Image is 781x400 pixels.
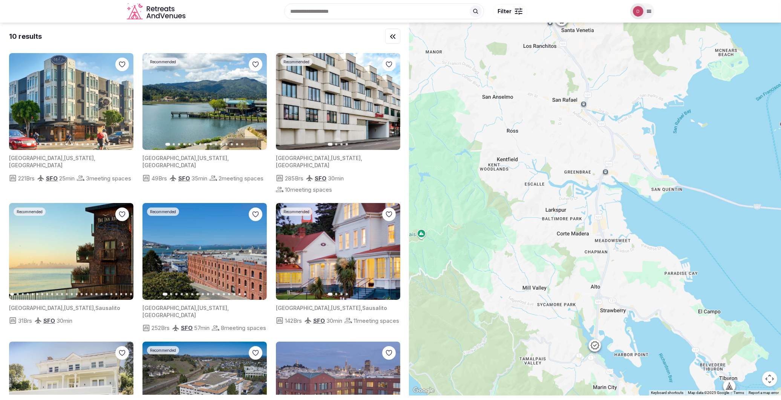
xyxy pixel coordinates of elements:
[191,293,193,295] button: Go to slide 6
[108,143,110,145] button: Go to slide 16
[142,53,267,150] img: Featured image for venue
[181,324,193,331] span: SFO
[285,317,302,325] span: 142 Brs
[283,209,309,214] span: Recommended
[9,155,63,161] span: [GEOGRAPHIC_DATA]
[64,155,94,161] span: [US_STATE]
[125,293,127,295] button: Go to slide 24
[231,143,233,145] button: Go to slide 13
[346,293,348,295] button: Go to slide 4
[90,293,92,295] button: Go to slide 17
[46,175,58,182] span: SFO
[220,143,222,145] button: Go to slide 11
[92,143,94,145] button: Go to slide 13
[150,209,176,214] span: Recommended
[493,4,527,18] button: Filter
[130,293,132,295] button: Go to slide 25
[328,143,333,146] button: Go to slide 1
[9,203,133,300] img: Featured image for venue
[204,143,207,145] button: Go to slide 8
[186,293,188,295] button: Go to slide 5
[233,293,236,295] button: Go to slide 14
[142,312,196,318] span: [GEOGRAPHIC_DATA]
[50,143,52,145] button: Go to slide 5
[63,305,64,311] span: ,
[280,58,312,66] div: Recommended
[228,293,230,295] button: Go to slide 13
[340,293,343,295] button: Go to slide 3
[329,155,331,161] span: ,
[191,174,207,182] span: 35 min
[227,155,229,161] span: ,
[57,317,72,325] span: 30 min
[173,143,175,145] button: Go to slide 2
[86,293,87,295] button: Go to slide 16
[142,203,267,300] img: Featured image for venue
[9,53,133,150] img: Featured image for venue
[150,59,176,64] span: Recommended
[113,143,115,145] button: Go to slide 17
[210,143,212,145] button: Go to slide 9
[94,155,95,161] span: ,
[87,143,89,145] button: Go to slide 12
[71,293,73,295] button: Go to slide 13
[66,293,68,295] button: Go to slide 12
[142,162,196,168] span: [GEOGRAPHIC_DATA]
[276,155,329,161] span: [GEOGRAPHIC_DATA]
[165,143,170,146] button: Go to slide 1
[326,317,342,325] span: 30 min
[142,155,196,161] span: [GEOGRAPHIC_DATA]
[150,348,176,353] span: Recommended
[43,317,55,324] span: SFO
[178,143,180,145] button: Go to slide 3
[147,346,179,354] div: Recommended
[95,293,97,295] button: Go to slide 18
[46,293,48,295] button: Go to slide 8
[196,293,199,295] button: Go to slide 7
[63,155,64,161] span: ,
[142,305,196,311] span: [GEOGRAPHIC_DATA]
[59,174,75,182] span: 25 min
[244,293,246,295] button: Go to slide 16
[17,209,43,214] span: Recommended
[51,293,53,295] button: Go to slide 9
[328,293,333,296] button: Go to slide 1
[127,3,187,20] a: Visit the homepage
[39,143,41,145] button: Go to slide 3
[276,305,329,311] span: [GEOGRAPHIC_DATA]
[285,186,332,194] span: 10 meeting spaces
[202,293,204,295] button: Go to slide 8
[76,143,78,145] button: Go to slide 10
[86,174,131,182] span: 3 meeting spaces
[37,293,38,295] button: Go to slide 6
[328,174,344,182] span: 30 min
[152,324,170,332] span: 252 Brs
[55,143,57,145] button: Go to slide 6
[198,155,227,161] span: [US_STATE]
[411,386,436,395] a: Open this area in Google Maps (opens a new window)
[94,305,95,311] span: ,
[81,143,84,145] button: Go to slide 11
[9,32,42,41] div: 10 results
[9,162,63,168] span: [GEOGRAPHIC_DATA]
[101,293,103,295] button: Go to slide 19
[41,293,43,295] button: Go to slide 7
[346,143,348,145] button: Go to slide 4
[14,208,46,216] div: Recommended
[170,293,172,295] button: Go to slide 2
[411,386,436,395] img: Google
[313,317,325,324] span: SFO
[340,143,343,145] button: Go to slide 3
[18,174,35,182] span: 221 Brs
[110,293,112,295] button: Go to slide 21
[688,391,729,395] span: Map data ©2025 Google
[239,293,241,295] button: Go to slide 15
[276,162,329,168] span: [GEOGRAPHIC_DATA]
[81,293,83,295] button: Go to slide 15
[120,293,122,295] button: Go to slide 23
[361,155,362,161] span: ,
[335,143,337,145] button: Go to slide 2
[762,371,777,386] button: Map camera controls
[194,324,210,332] span: 57 min
[335,293,337,295] button: Go to slide 2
